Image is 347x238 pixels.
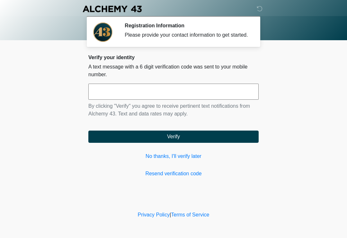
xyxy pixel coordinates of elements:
a: No thanks, I'll verify later [88,152,259,160]
p: By clicking "Verify" you agree to receive pertinent text notifications from Alchemy 43. Text and ... [88,102,259,118]
a: Privacy Policy [138,212,170,217]
div: Please provide your contact information to get started. [125,31,249,39]
a: Resend verification code [88,170,259,178]
h2: Registration Information [125,23,249,29]
a: | [170,212,171,217]
button: Verify [88,131,259,143]
a: Terms of Service [171,212,209,217]
img: Alchemy 43 Logo [82,5,142,13]
p: A text message with a 6 digit verification code was sent to your mobile number. [88,63,259,78]
h2: Verify your identity [88,54,259,60]
img: Agent Avatar [93,23,112,42]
